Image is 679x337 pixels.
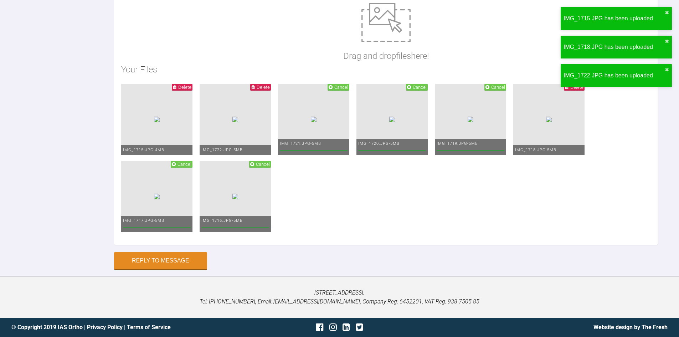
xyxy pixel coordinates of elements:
[257,85,270,90] span: Delete
[123,148,164,152] span: IMG_1715.JPG - 4MB
[358,141,400,146] span: IMG_1720.JPG - 5MB
[178,85,191,90] span: Delete
[127,324,171,331] a: Terms of Service
[154,194,160,199] img: 4fa39f68-baa4-4509-8bfa-f08f76b68279
[280,141,321,146] span: IMG_1721.JPG - 5MB
[546,117,552,122] img: 1308a14d-3aad-4cb8-a11a-13f3ccadbb24
[334,85,348,90] span: Cancel
[491,85,505,90] span: Cancel
[515,148,556,152] span: IMG_1718.JPG - 5MB
[413,85,427,90] span: Cancel
[201,148,243,152] span: IMG_1722.JPG - 5MB
[564,71,665,80] div: IMG_1722.JPG has been uploaded
[311,117,317,122] img: 25029fd8-a1e7-4bad-81fe-4f99d978d750
[665,67,669,73] button: close
[114,252,207,269] button: Reply to Message
[232,117,238,122] img: 11f1ef9c-18ff-4d58-893c-26e2a8243445
[564,42,665,52] div: IMG_1718.JPG has been uploaded
[665,39,669,44] button: close
[593,324,668,331] a: Website design by The Fresh
[154,117,160,122] img: 4ca91bca-c047-4cee-bcc2-3b3c2d0bcd6a
[11,323,230,332] div: © Copyright 2019 IAS Ortho | |
[121,63,650,76] h2: Your Files
[437,141,478,146] span: IMG_1719.JPG - 5MB
[564,14,665,23] div: IMG_1715.JPG has been uploaded
[11,288,668,306] p: [STREET_ADDRESS]. Tel: [PHONE_NUMBER], Email: [EMAIL_ADDRESS][DOMAIN_NAME], Company Reg: 6452201,...
[87,324,123,331] a: Privacy Policy
[468,117,473,122] img: c24b63fa-2207-49bd-849b-21f5669103c7
[256,162,270,167] span: Cancel
[343,49,429,63] p: Drag and drop files here!
[389,117,395,122] img: 8f76fbbb-1161-4efd-97e9-d2915af2d974
[232,194,238,199] img: df58ac58-5324-4781-abdc-9ccdbcf768bb
[201,218,243,223] span: IMG_1716.JPG - 5MB
[178,162,191,167] span: Cancel
[665,10,669,16] button: close
[123,218,164,223] span: IMG_1717.JPG - 5MB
